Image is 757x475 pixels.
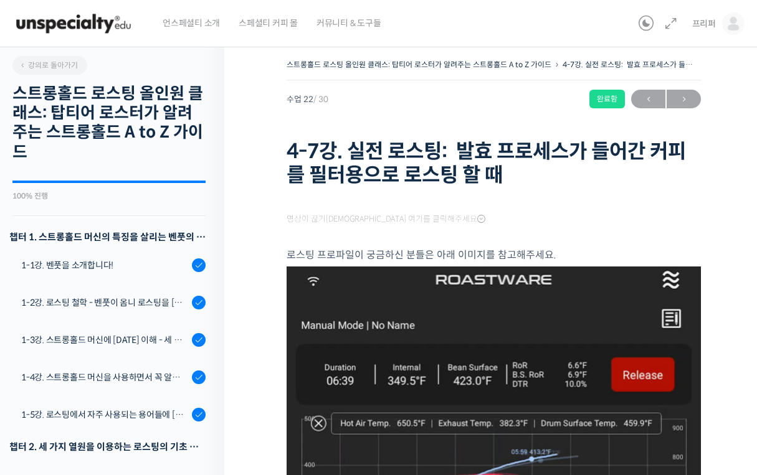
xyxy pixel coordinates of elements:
a: 강의로 돌아가기 [12,56,87,75]
a: 스트롱홀드 로스팅 올인원 클래스: 탑티어 로스터가 알려주는 스트롱홀드 A to Z 가이드 [287,60,551,69]
div: 1-2강. 로스팅 철학 - 벤풋이 옴니 로스팅을 [DATE] 않는 이유 [21,296,188,309]
div: 1-5강. 로스팅에서 자주 사용되는 용어들에 [DATE] 이해 [21,408,188,421]
span: 프리퍼 [692,18,716,29]
a: 다음→ [667,90,701,108]
h2: 스트롱홀드 로스팅 올인원 클래스: 탑티어 로스터가 알려주는 스트롱홀드 A to Z 가이드 [12,84,206,162]
span: 영상이 끊기[DEMOGRAPHIC_DATA] 여기를 클릭해주세요 [287,214,485,224]
div: 챕터 2. 세 가지 열원을 이용하는 로스팅의 기초 설계 [9,438,206,455]
span: ← [631,91,665,108]
span: 수업 22 [287,95,328,103]
span: 강의로 돌아가기 [19,60,78,70]
a: ←이전 [631,90,665,108]
h1: 4-7강. 실전 로스팅: 발효 프로세스가 들어간 커피를 필터용으로 로스팅 할 때 [287,139,701,187]
div: 1-1강. 벤풋을 소개합니다! [21,258,188,272]
div: 완료함 [589,90,625,108]
div: 1-3강. 스트롱홀드 머신에 [DATE] 이해 - 세 가지 열원이 만들어내는 변화 [21,333,188,347]
div: 1-4강. 스트롱홀드 머신을 사용하면서 꼭 알고 있어야 할 유의사항 [21,370,188,384]
span: / 30 [313,94,328,105]
p: 로스팅 프로파일이 궁금하신 분들은 아래 이미지를 참고해주세요. [287,247,701,263]
span: → [667,91,701,108]
div: 100% 진행 [12,192,206,200]
h3: 챕터 1. 스트롱홀드 머신의 특징을 살리는 벤풋의 로스팅 방식 [9,228,206,245]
